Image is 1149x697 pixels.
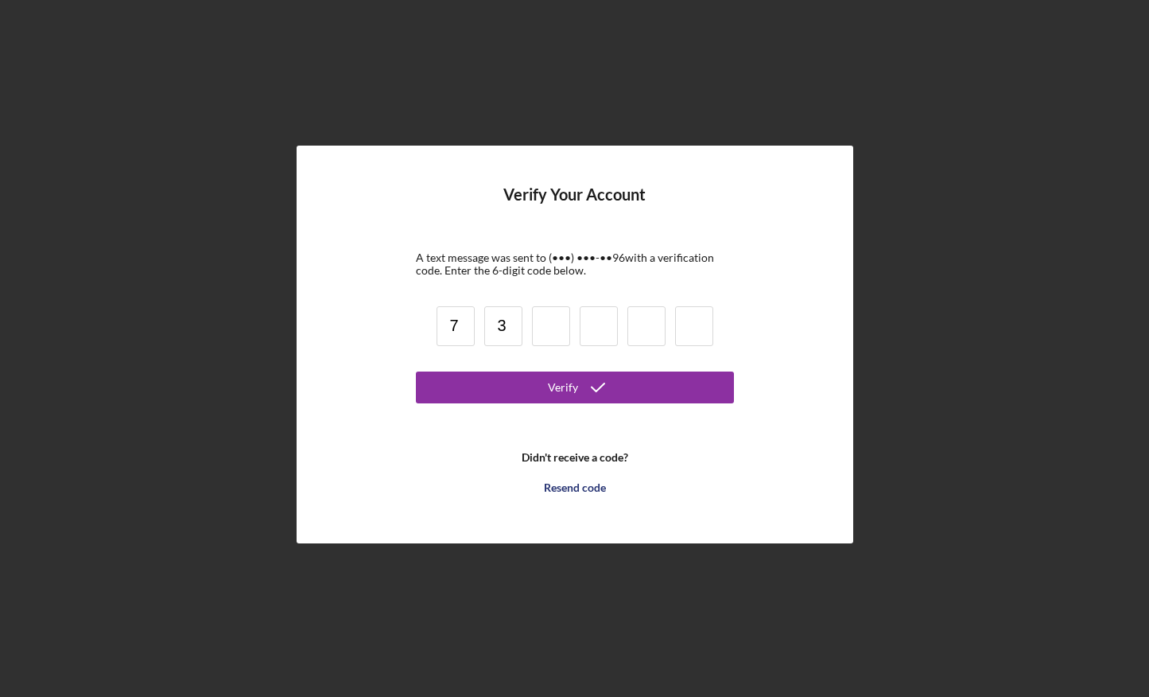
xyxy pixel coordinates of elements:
[416,472,734,504] button: Resend code
[416,372,734,403] button: Verify
[503,185,646,228] h4: Verify Your Account
[416,251,734,277] div: A text message was sent to (•••) •••-•• 96 with a verification code. Enter the 6-digit code below.
[548,372,578,403] div: Verify
[544,472,606,504] div: Resend code
[522,451,628,464] b: Didn't receive a code?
